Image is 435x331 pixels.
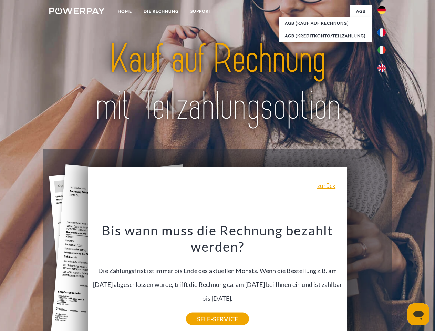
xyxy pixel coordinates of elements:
[377,28,386,37] img: fr
[49,8,105,14] img: logo-powerpay-white.svg
[185,5,217,18] a: SUPPORT
[279,17,372,30] a: AGB (Kauf auf Rechnung)
[92,222,343,319] div: Die Zahlungsfrist ist immer bis Ende des aktuellen Monats. Wenn die Bestellung z.B. am [DATE] abg...
[377,46,386,54] img: it
[138,5,185,18] a: DIE RECHNUNG
[377,6,386,14] img: de
[112,5,138,18] a: Home
[279,30,372,42] a: AGB (Kreditkonto/Teilzahlung)
[92,222,343,255] h3: Bis wann muss die Rechnung bezahlt werden?
[317,182,335,189] a: zurück
[350,5,372,18] a: agb
[186,313,249,325] a: SELF-SERVICE
[66,33,369,132] img: title-powerpay_de.svg
[407,303,429,325] iframe: Schaltfläche zum Öffnen des Messaging-Fensters
[377,64,386,72] img: en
